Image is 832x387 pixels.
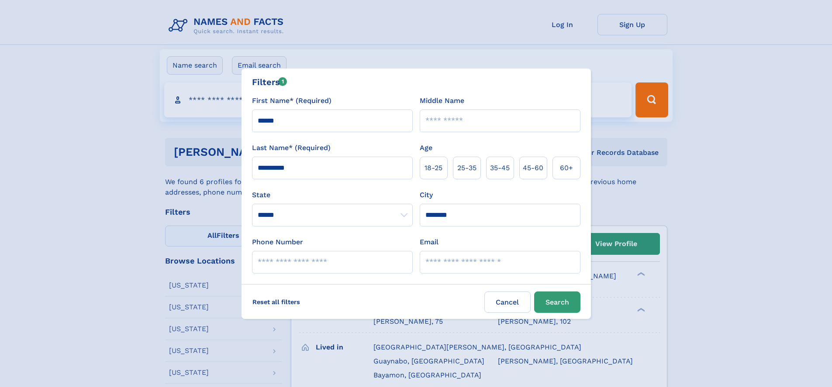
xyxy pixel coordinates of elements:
span: 60+ [560,163,573,173]
span: 35‑45 [490,163,510,173]
label: State [252,190,413,200]
button: Search [534,291,580,313]
label: Email [420,237,438,247]
label: Phone Number [252,237,303,247]
label: First Name* (Required) [252,96,331,106]
label: Age [420,143,432,153]
div: Filters [252,75,287,89]
label: Reset all filters [247,291,306,312]
label: City [420,190,433,200]
label: Cancel [484,291,531,313]
span: 18‑25 [425,163,442,173]
label: Last Name* (Required) [252,143,331,153]
span: 25‑35 [457,163,476,173]
label: Middle Name [420,96,464,106]
span: 45‑60 [523,163,543,173]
